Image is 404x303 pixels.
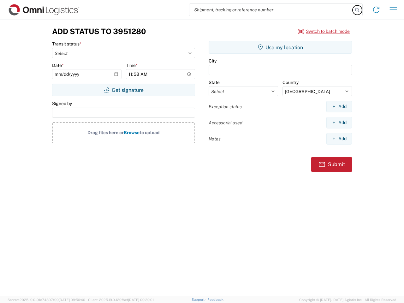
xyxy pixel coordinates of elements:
span: [DATE] 09:50:40 [59,298,85,302]
span: Copyright © [DATE]-[DATE] Agistix Inc., All Rights Reserved [299,297,396,303]
button: Use my location [209,41,352,54]
h3: Add Status to 3951280 [52,27,146,36]
label: Date [52,62,64,68]
label: City [209,58,217,64]
label: Transit status [52,41,81,47]
a: Feedback [207,298,223,301]
button: Add [326,133,352,145]
button: Switch to batch mode [298,26,350,37]
span: Browse [124,130,140,135]
label: Time [126,62,138,68]
label: Signed by [52,101,72,106]
span: Drag files here or [87,130,124,135]
button: Add [326,117,352,128]
button: Add [326,101,352,112]
label: Accessorial used [209,120,242,126]
span: Client: 2025.19.0-129fbcf [88,298,154,302]
label: State [209,80,220,85]
label: Notes [209,136,221,142]
button: Submit [311,157,352,172]
input: Shipment, tracking or reference number [189,4,353,16]
span: to upload [140,130,160,135]
span: Server: 2025.19.0-91c74307f99 [8,298,85,302]
label: Exception status [209,104,242,110]
button: Get signature [52,84,195,96]
span: [DATE] 09:39:01 [128,298,154,302]
label: Country [282,80,299,85]
a: Support [192,298,207,301]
